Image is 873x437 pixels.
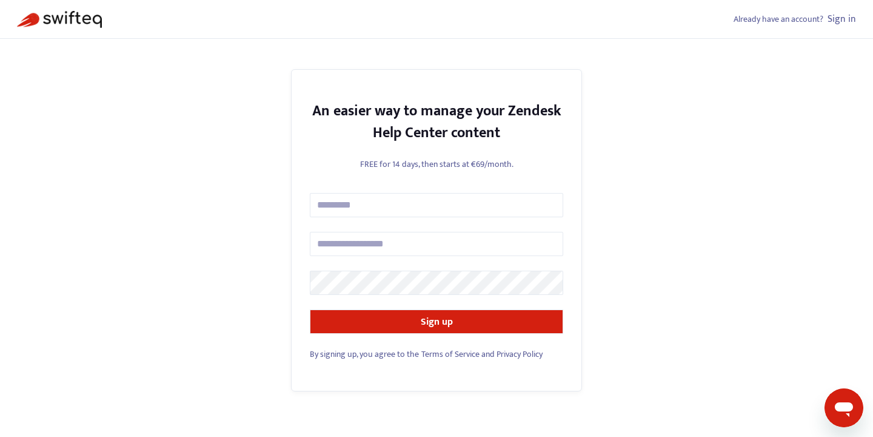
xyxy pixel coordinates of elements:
strong: An easier way to manage your Zendesk Help Center content [312,99,561,145]
div: and [310,348,563,361]
p: FREE for 14 days, then starts at €69/month. [310,158,563,171]
button: Sign up [310,310,563,334]
span: Already have an account? [734,12,823,26]
a: Terms of Service [421,347,480,361]
a: Sign in [828,11,856,27]
strong: Sign up [421,314,453,330]
img: Swifteq [17,11,102,28]
iframe: Button to launch messaging window [824,388,863,427]
span: By signing up, you agree to the [310,347,419,361]
a: Privacy Policy [497,347,543,361]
